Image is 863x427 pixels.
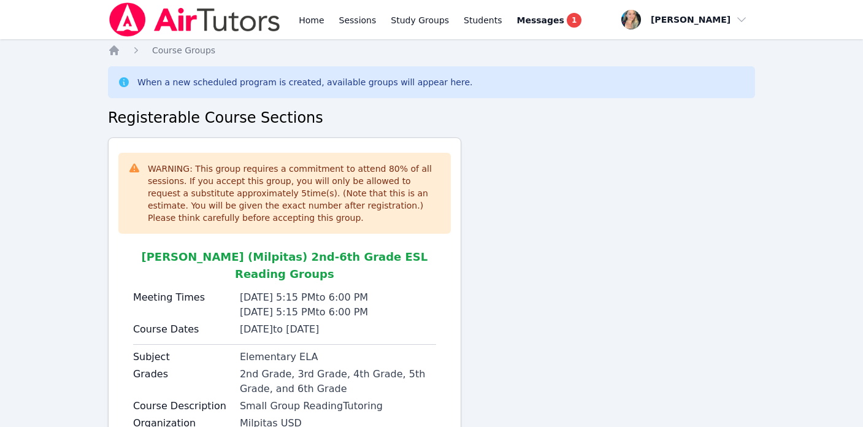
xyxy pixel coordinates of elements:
[108,108,755,128] h2: Registerable Course Sections
[567,13,581,28] span: 1
[133,399,232,414] label: Course Description
[152,45,215,55] span: Course Groups
[148,163,441,224] div: WARNING: This group requires a commitment to attend 80 % of all sessions. If you accept this grou...
[240,322,436,337] div: [DATE] to [DATE]
[240,290,436,305] div: [DATE] 5:15 PM to 6:00 PM
[133,367,232,382] label: Grades
[240,350,436,364] div: Elementary ELA
[240,367,436,396] div: 2nd Grade, 3rd Grade, 4th Grade, 5th Grade, and 6th Grade
[240,305,436,320] div: [DATE] 5:15 PM to 6:00 PM
[108,2,282,37] img: Air Tutors
[152,44,215,56] a: Course Groups
[517,14,564,26] span: Messages
[141,250,428,280] span: [PERSON_NAME] (Milpitas) 2nd-6th Grade ESL Reading Groups
[133,322,232,337] label: Course Dates
[240,399,436,414] div: Small Group ReadingTutoring
[133,290,232,305] label: Meeting Times
[133,350,232,364] label: Subject
[137,76,473,88] div: When a new scheduled program is created, available groups will appear here.
[108,44,755,56] nav: Breadcrumb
